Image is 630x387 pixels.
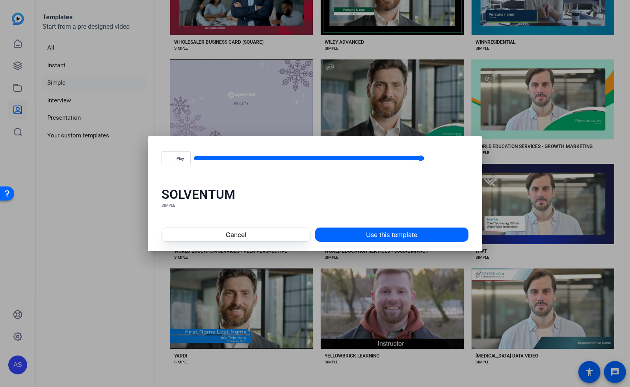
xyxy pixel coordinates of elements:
[162,187,468,202] div: SOLVENTUM
[315,228,468,242] button: Use this template
[162,202,468,209] div: SIMPLE
[366,230,417,239] span: Use this template
[226,230,246,239] span: Cancel
[162,228,310,242] button: Cancel
[162,151,191,165] button: Play
[450,149,468,168] button: Fullscreen
[427,149,446,168] button: Mute
[177,156,184,161] span: Play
